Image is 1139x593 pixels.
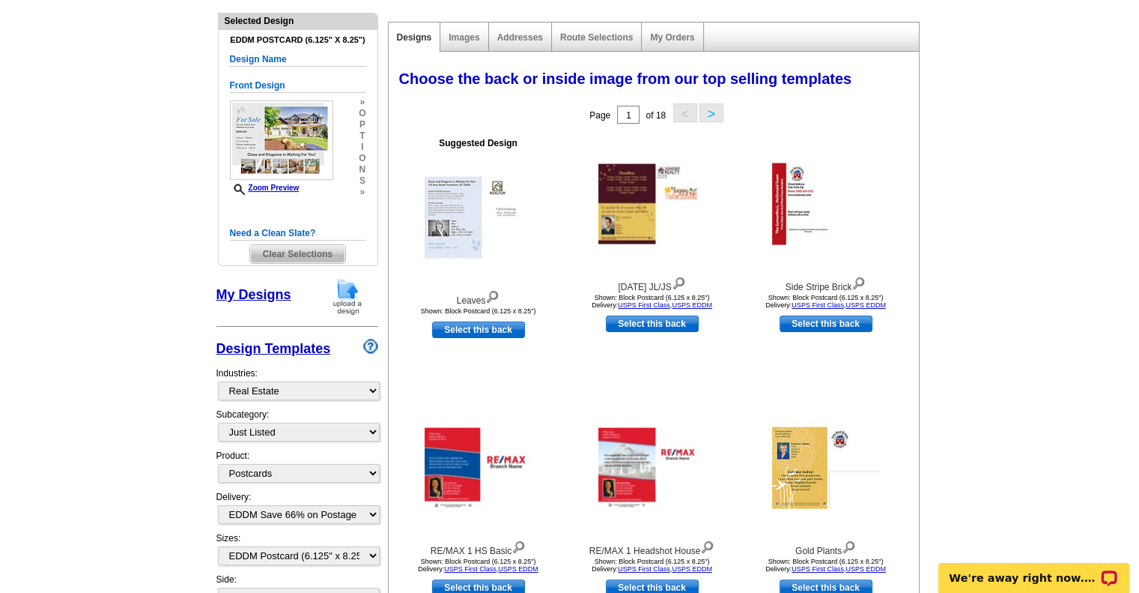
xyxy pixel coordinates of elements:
div: Sizes: [216,532,378,573]
a: Route Selections [560,32,633,43]
span: Choose the back or inside image from our top selling templates [399,70,852,87]
a: USPS EDDM [845,301,886,309]
img: Leaves [425,177,532,259]
h5: Need a Clean Slate? [230,226,366,241]
img: GENPEFleaves.jpg [230,100,333,180]
div: Product: [216,449,378,490]
a: USPS First Class [792,301,844,309]
div: Shown: Block Postcard (6.125 x 8.25") Delivery: , [570,558,735,573]
img: upload-design [328,277,367,316]
div: Shown: Block Postcard (6.125 x 8.25") Delivery: , [570,294,735,309]
a: USPS First Class [792,565,844,573]
img: view design details [851,274,866,290]
div: Shown: Block Postcard (6.125 x 8.25") Delivery: , [396,558,561,573]
div: Leaves [396,287,561,307]
div: Delivery: [216,490,378,532]
img: view design details [672,274,686,290]
span: s [359,175,365,187]
span: n [359,164,365,175]
a: Designs [397,32,432,43]
a: USPS EDDM [845,565,886,573]
h4: EDDM Postcard (6.125" x 8.25") [230,35,366,45]
div: Shown: Block Postcard (6.125 x 8.25") Delivery: , [744,294,908,309]
div: Subcategory: [216,408,378,449]
a: My Designs [216,287,291,302]
span: » [359,97,365,108]
a: Zoom Preview [230,184,300,192]
a: My Orders [650,32,694,43]
a: Design Templates [216,341,331,356]
b: Suggested Design [439,138,517,148]
div: RE/MAX 1 HS Basic [396,538,561,558]
span: o [359,153,365,164]
button: < [673,103,697,122]
div: RE/MAX 1 Headshot House [570,538,735,558]
img: design-wizard-help-icon.png [363,339,378,354]
img: view design details [485,287,499,304]
h5: Design Name [230,52,366,67]
a: USPS First Class [618,301,670,309]
h5: Front Design [230,79,366,93]
span: » [359,187,365,198]
a: use this design [432,322,525,338]
div: Industries: [216,359,378,408]
span: Clear Selections [250,245,345,263]
div: Shown: Block Postcard (6.125 x 8.25") Delivery: , [744,558,908,573]
span: i [359,142,365,153]
a: use this design [606,316,699,332]
a: USPS First Class [618,565,670,573]
a: Images [449,32,479,43]
a: Addresses [497,32,543,43]
div: [DATE] JL/JS [570,274,735,294]
a: USPS EDDM [498,565,538,573]
img: Gold Plants [772,427,880,509]
span: p [359,119,365,130]
button: > [699,103,723,122]
div: Side Stripe Brick [744,274,908,294]
div: Gold Plants [744,538,908,558]
img: Thanksgiving JL/JS [598,164,706,244]
img: RE/MAX 1 Headshot House [598,428,706,508]
div: Selected Design [219,13,377,28]
img: view design details [842,538,856,554]
img: Side Stripe Brick [772,163,880,245]
span: Page [589,110,610,121]
span: of 18 [646,110,666,121]
span: o [359,108,365,119]
a: USPS EDDM [672,565,712,573]
iframe: LiveChat chat widget [929,546,1139,593]
img: RE/MAX 1 HS Basic [425,428,532,508]
div: Shown: Block Postcard (6.125 x 8.25") [396,307,561,315]
img: view design details [511,538,526,554]
img: view design details [700,538,714,554]
a: USPS EDDM [672,301,712,309]
span: t [359,130,365,142]
a: use this design [780,316,872,332]
a: USPS First Class [444,565,496,573]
